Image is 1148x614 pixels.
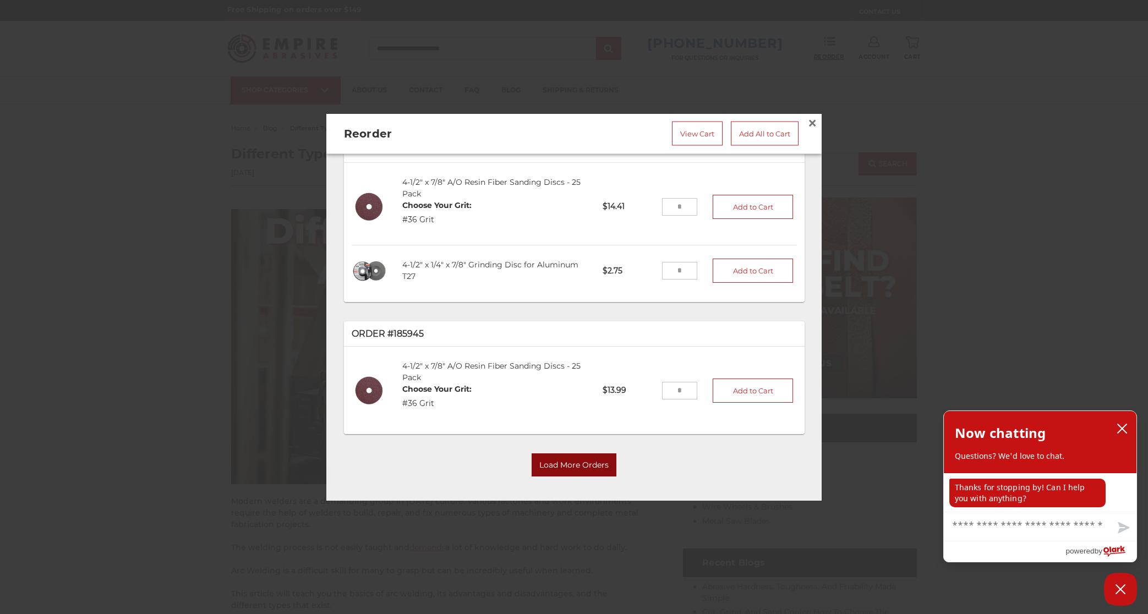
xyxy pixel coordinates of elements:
[803,114,821,132] a: Close
[713,379,793,403] button: Add to Cart
[352,327,797,341] p: Order #185945
[1065,541,1136,562] a: Powered by Olark
[1113,420,1131,437] button: close chatbox
[943,410,1137,562] div: olark chatbox
[595,194,662,221] p: $14.41
[402,177,581,199] a: 4-1/2" x 7/8" A/O Resin Fiber Sanding Discs - 25 Pack
[402,361,581,382] a: 4-1/2" x 7/8" A/O Resin Fiber Sanding Discs - 25 Pack
[713,259,793,283] button: Add to Cart
[1065,544,1094,558] span: powered
[731,122,799,146] a: Add All to Cart
[352,190,387,225] img: 4-1/2
[402,200,472,211] dt: Choose Your Grit:
[402,260,578,282] a: 4-1/2" x 1/4" x 7/8" Grinding Disc for Aluminum T27
[944,473,1136,512] div: chat
[955,451,1125,462] p: Questions? We'd love to chat.
[1104,573,1137,606] button: Close Chatbox
[402,383,472,395] dt: Choose Your Grit:
[955,422,1046,444] h2: Now chatting
[402,214,472,226] dd: #36 Grit
[807,112,817,134] span: ×
[344,125,526,142] h2: Reorder
[532,454,616,477] button: Load More Orders
[352,253,387,289] img: 4-1/2
[352,373,387,408] img: 4-1/2
[949,479,1106,507] p: Thanks for stopping by! Can I help you with anything?
[672,122,723,146] a: View Cart
[595,377,662,404] p: $13.99
[595,257,662,284] p: $2.75
[1109,516,1136,541] button: Send message
[713,195,793,219] button: Add to Cart
[1095,544,1102,558] span: by
[402,398,472,409] dd: #36 Grit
